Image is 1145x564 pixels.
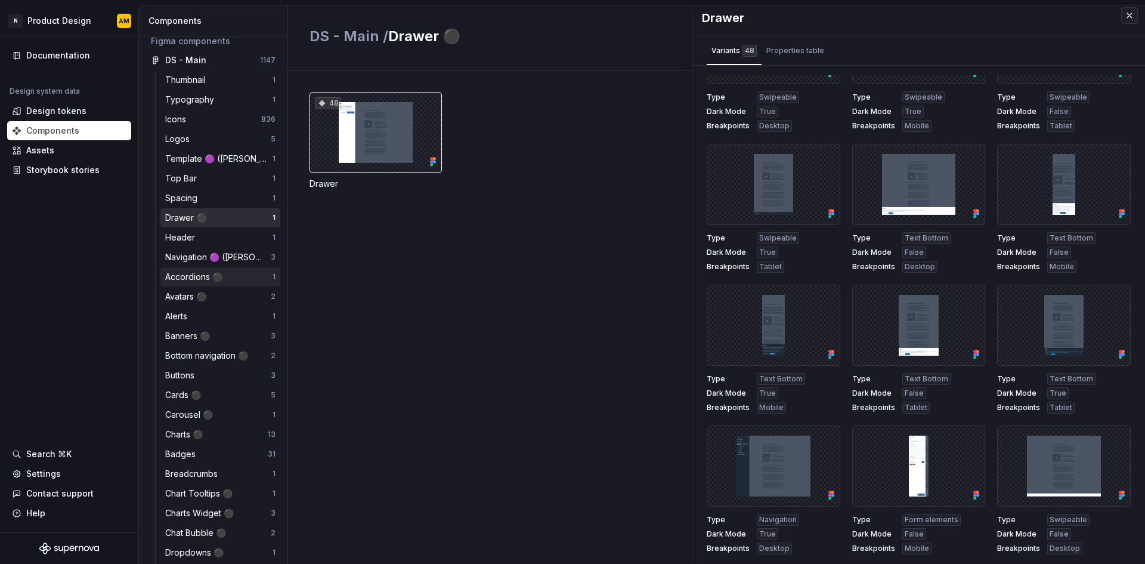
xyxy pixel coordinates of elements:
[165,448,200,460] div: Badges
[273,272,276,282] div: 1
[7,445,131,464] button: Search ⌘K
[39,543,99,554] svg: Supernova Logo
[707,121,750,131] span: Breakpoints
[10,87,80,96] div: Design system data
[271,508,276,518] div: 3
[165,74,211,86] div: Thumbnail
[160,169,280,188] a: Top Bar1
[852,529,895,539] span: Dark Mode
[271,528,276,538] div: 2
[997,389,1040,398] span: Dark Mode
[160,504,280,523] a: Charts Widget ⚫️3
[905,233,948,243] span: Text Bottom
[26,125,79,137] div: Components
[165,271,227,283] div: Accordions ⚫️
[1050,121,1072,131] span: Tablet
[1050,374,1093,384] span: Text Bottom
[852,403,895,412] span: Breakpoints
[273,213,276,223] div: 1
[160,366,280,385] a: Buttons3
[997,529,1040,539] span: Dark Mode
[26,164,100,176] div: Storybook stories
[315,97,341,109] div: 48
[26,507,45,519] div: Help
[160,248,280,267] a: Navigation 🟣 ([PERSON_NAME])3
[165,291,211,303] div: Avatars ⚫️
[119,16,129,26] div: AM
[905,107,921,116] span: True
[7,121,131,140] a: Components
[759,262,782,272] span: Tablet
[759,544,790,553] span: Desktop
[160,110,280,129] a: Icons836
[707,374,750,384] span: Type
[707,529,750,539] span: Dark Mode
[997,262,1040,272] span: Breakpoints
[905,248,924,257] span: False
[160,149,280,168] a: Template 🟣 ([PERSON_NAME])1
[997,121,1040,131] span: Breakpoints
[707,93,750,102] span: Type
[1050,93,1087,102] span: Swipeable
[160,267,280,286] a: Accordions ⚫️1
[148,15,283,27] div: Components
[165,369,199,381] div: Buttons
[260,56,276,65] div: 1147
[160,189,280,208] a: Spacing1
[905,121,929,131] span: Mobile
[852,544,895,553] span: Breakpoints
[26,144,54,156] div: Assets
[997,107,1040,116] span: Dark Mode
[273,469,276,479] div: 1
[707,233,750,243] span: Type
[852,515,895,525] span: Type
[151,35,276,47] div: Figma components
[165,94,219,106] div: Typography
[27,15,91,27] div: Product Design
[707,389,750,398] span: Dark Mode
[1050,403,1072,412] span: Tablet
[160,90,280,109] a: Typography1
[997,233,1040,243] span: Type
[707,262,750,272] span: Breakpoints
[707,107,750,116] span: Dark Mode
[165,54,206,66] div: DS - Main
[766,45,824,57] div: Properties table
[707,544,750,553] span: Breakpoints
[271,351,276,360] div: 2
[759,389,776,398] span: True
[165,232,200,244] div: Header
[852,248,895,257] span: Dark Mode
[707,248,750,257] span: Dark Mode
[1050,262,1074,272] span: Mobile
[7,101,131,121] a: Design tokens
[707,403,750,412] span: Breakpoints
[310,178,442,190] div: Drawer
[905,262,935,272] span: Desktop
[707,515,750,525] span: Type
[759,403,784,412] span: Mobile
[273,174,276,183] div: 1
[160,425,280,444] a: Charts ⚫️13
[273,489,276,498] div: 1
[160,228,280,247] a: Header1
[7,504,131,523] button: Help
[905,389,924,398] span: False
[7,46,131,65] a: Documentation
[160,484,280,503] a: Chart Tooltips ⚫️1
[8,14,23,28] div: N
[26,488,94,500] div: Contact support
[852,121,895,131] span: Breakpoints
[273,312,276,321] div: 1
[905,93,942,102] span: Swipeable
[165,429,208,440] div: Charts ⚫️
[273,233,276,242] div: 1
[160,445,280,464] a: Badges31
[165,133,194,145] div: Logos
[273,154,276,164] div: 1
[711,45,757,57] div: Variants
[165,153,273,165] div: Template 🟣 ([PERSON_NAME])
[1050,248,1069,257] span: False
[271,371,276,380] div: 3
[997,93,1040,102] span: Type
